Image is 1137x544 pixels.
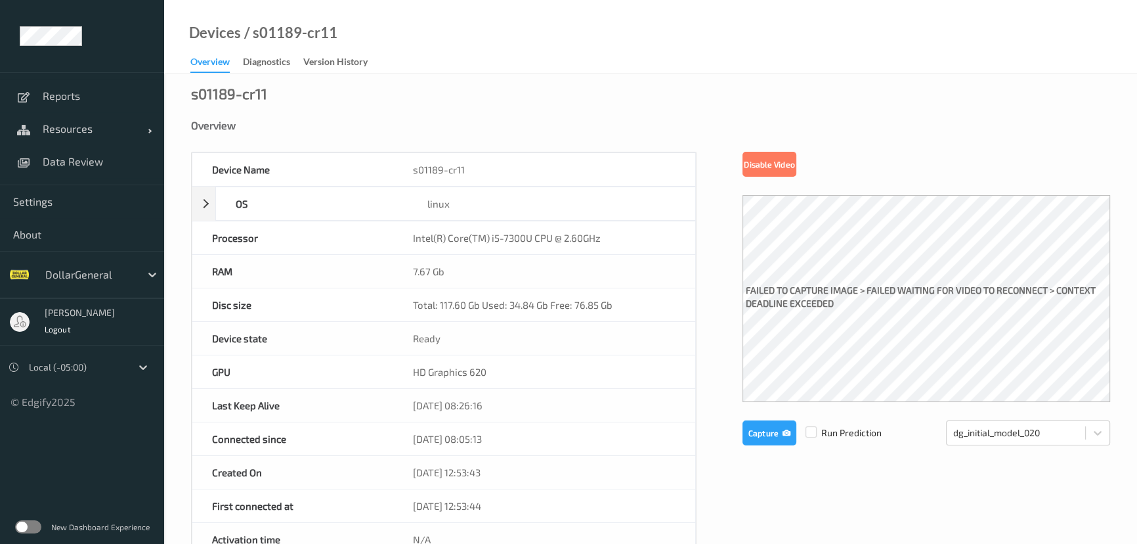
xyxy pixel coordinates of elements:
[742,152,796,177] button: Disable Video
[303,55,368,72] div: Version History
[192,322,393,355] div: Device state
[393,456,695,489] div: [DATE] 12:53:43
[393,489,695,522] div: [DATE] 12:53:44
[192,255,393,288] div: RAM
[189,26,241,39] a: Devices
[192,489,393,522] div: First connected at
[190,55,230,73] div: Overview
[191,87,267,100] div: s01189-cr11
[191,119,1110,132] div: Overview
[192,389,393,422] div: Last Keep Alive
[393,355,695,388] div: HD Graphics 620
[393,221,695,254] div: Intel(R) Core(TM) i5-7300U CPU @ 2.60GHz
[393,322,695,355] div: Ready
[192,221,393,254] div: Processor
[393,153,695,186] div: s01189-cr11
[742,281,1110,317] label: failed to capture image > failed waiting for video to reconnect > context deadline exceeded
[241,26,337,39] div: / s01189-cr11
[393,288,695,321] div: Total: 117.60 Gb Used: 34.84 Gb Free: 76.85 Gb
[243,53,303,72] a: Diagnostics
[796,426,882,440] span: Run Prediction
[192,153,393,186] div: Device Name
[216,187,408,220] div: OS
[393,255,695,288] div: 7.67 Gb
[190,53,243,73] a: Overview
[408,187,695,220] div: linux
[192,456,393,489] div: Created On
[192,288,393,321] div: Disc size
[243,55,290,72] div: Diagnostics
[192,422,393,455] div: Connected since
[393,389,695,422] div: [DATE] 08:26:16
[393,422,695,455] div: [DATE] 08:05:13
[192,187,696,221] div: OSlinux
[192,355,393,388] div: GPU
[742,420,796,445] button: Capture
[303,53,381,72] a: Version History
